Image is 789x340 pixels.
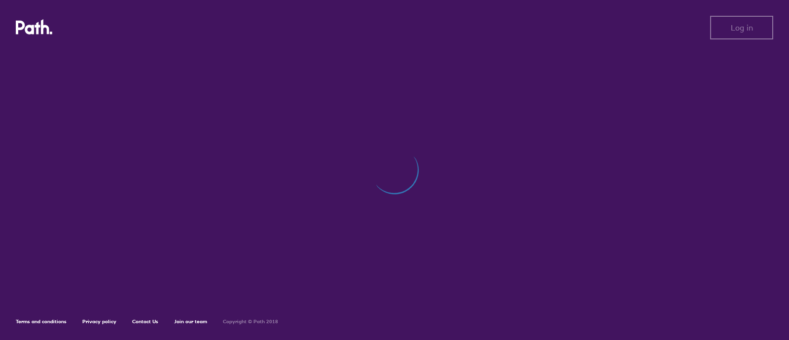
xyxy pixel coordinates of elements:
[174,318,207,325] a: Join our team
[132,318,158,325] a: Contact Us
[16,318,67,325] a: Terms and conditions
[223,319,278,325] h6: Copyright © Path 2018
[82,318,116,325] a: Privacy policy
[710,16,773,39] button: Log in
[731,23,753,32] span: Log in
